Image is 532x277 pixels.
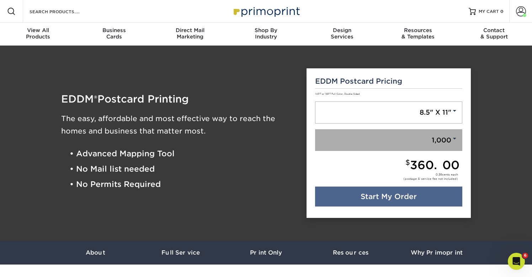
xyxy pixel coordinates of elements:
a: DesignServices [304,23,380,46]
small: $ [405,158,410,167]
span: 360.00 [410,158,459,172]
a: BusinessCards [76,23,152,46]
a: Resources& Templates [380,23,456,46]
span: 0.36 [436,173,442,176]
a: Full Service [138,241,223,265]
a: 8.5" X 11" [315,101,463,124]
a: 1,000 [315,129,463,151]
div: Industry [228,27,304,40]
a: Shop ByIndustry [228,23,304,46]
span: Design [304,27,380,33]
a: Direct MailMarketing [152,23,228,46]
a: Contact& Support [456,23,532,46]
span: Resources [380,27,456,33]
iframe: Intercom live chat [508,253,525,270]
span: ® [94,94,97,104]
div: cents each (postage & service fee not included) [403,172,458,181]
li: • No Permits Required [70,177,296,192]
a: Print Only [223,241,309,265]
span: Business [76,27,152,33]
img: Primoprint [230,4,302,19]
span: Direct Mail [152,27,228,33]
a: Why Primoprint [394,241,479,265]
h3: Why Primoprint [394,249,479,256]
span: 6 [522,253,528,258]
h3: The easy, affordable and most effective way to reach the homes and business that matter most. [61,113,296,137]
h3: Full Service [138,249,223,256]
div: & Support [456,27,532,40]
div: Marketing [152,27,228,40]
a: Resources [309,241,394,265]
li: • Advanced Mapping Tool [70,146,296,161]
h3: Print Only [223,249,309,256]
h3: Resources [309,249,394,256]
a: About [53,241,138,265]
h1: EDDM Postcard Printing [61,94,296,104]
div: Cards [76,27,152,40]
input: SEARCH PRODUCTS..... [29,7,98,16]
span: 0 [500,9,504,14]
h5: EDDM Postcard Pricing [315,77,463,85]
span: MY CART [479,9,499,15]
a: Start My Order [315,187,463,207]
div: Services [304,27,380,40]
h3: About [53,249,138,256]
li: • No Mail list needed [70,161,296,177]
div: & Templates [380,27,456,40]
span: Contact [456,27,532,33]
small: 14PT or 16PT Full Color, Double Sided [315,93,360,95]
span: Shop By [228,27,304,33]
